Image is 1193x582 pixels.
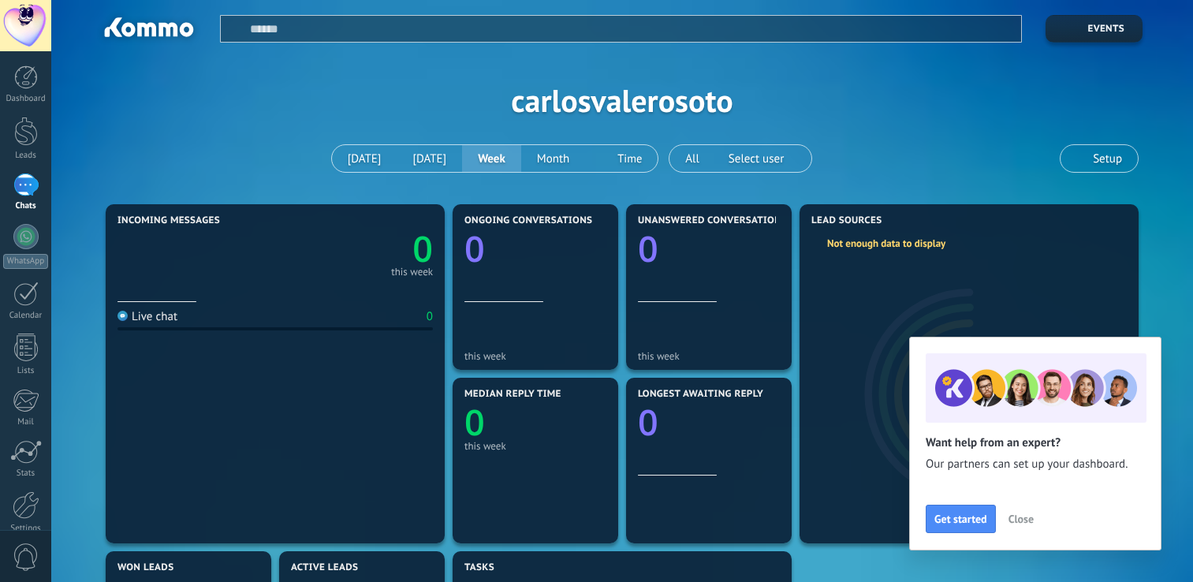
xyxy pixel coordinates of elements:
text: 0 [464,225,485,273]
span: Tasks [464,562,494,573]
span: Setup [1093,152,1122,166]
button: [DATE] [397,145,462,172]
text: 0 [638,225,658,273]
div: this week [391,268,433,276]
text: 0 [412,225,433,273]
div: this week [464,350,606,362]
div: Dashboard [3,94,49,104]
span: Events [1088,24,1124,35]
span: Active leads [291,562,358,573]
div: 0 [427,309,433,324]
text: 0 [464,398,485,446]
span: Unanswered conversations [638,215,787,226]
text: 0 [638,398,658,446]
span: Lead Sources [811,215,882,226]
span: Median reply time [464,389,561,400]
div: Live chat [117,309,177,324]
button: Week [462,145,521,172]
img: Live chat [117,311,128,321]
button: Month [521,145,585,172]
h2: Want help from an expert? [926,435,1145,450]
span: Get started [934,513,987,524]
span: Won leads [117,562,173,573]
div: this week [464,440,606,452]
div: Mail [3,417,49,427]
button: Close [1001,507,1041,531]
span: Longest awaiting reply [638,389,763,400]
div: Leads [3,151,49,161]
button: Get started [926,505,996,533]
div: this week [638,350,780,362]
button: All [669,145,715,172]
span: Incoming messages [117,215,220,226]
span: Ongoing conversations [464,215,592,226]
span: Close [1008,513,1034,524]
div: WhatsApp [3,254,48,269]
a: 0 [275,225,433,273]
span: Select user [725,148,787,170]
button: Select user [715,145,811,172]
div: Calendar [3,311,49,321]
div: Not enough data to display [811,237,956,250]
button: [DATE] [332,145,397,172]
div: Settings [3,524,49,534]
button: Events [1046,15,1143,43]
div: Stats [3,468,49,479]
div: Lists [3,366,49,376]
div: Chats [3,201,49,211]
span: Our partners can set up your dashboard. [926,457,1145,472]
